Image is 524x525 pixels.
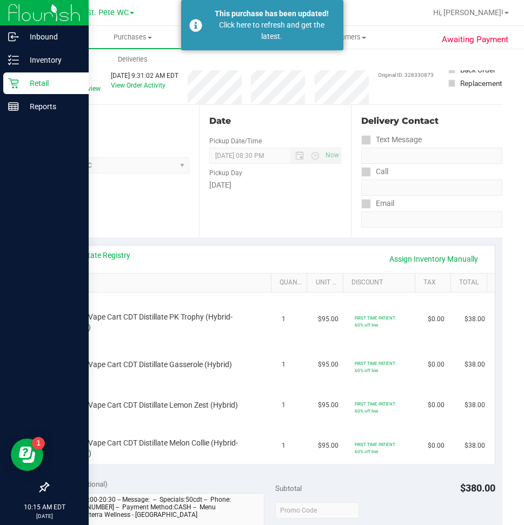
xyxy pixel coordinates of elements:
div: Replacement [460,78,502,89]
iframe: Resource center unread badge [32,437,45,450]
a: Discount [351,278,410,287]
a: Purchases [26,26,240,49]
span: Awaiting Payment [442,34,508,46]
span: Hi, [PERSON_NAME]! [433,8,503,17]
span: FT 1g Vape Cart CDT Distillate Lemon Zest (Hybrid) [68,400,238,410]
inline-svg: Reports [8,101,19,112]
a: View Order Activity [111,82,165,89]
span: $38.00 [465,314,485,324]
a: Customers [240,26,453,49]
iframe: Resource center [11,438,43,471]
span: 1 [282,360,286,370]
span: 1 [282,314,286,324]
span: FT 1g Vape Cart CDT Distillate PK Trophy (Hybrid-Indica) [68,312,254,333]
span: FIRST TIME PATIENT: 60% off line [355,315,396,328]
p: Original ID: 328330873 [378,71,439,79]
span: $38.00 [465,400,485,410]
span: Customers [240,32,453,42]
span: 1 [282,441,286,451]
p: Retail [19,77,84,90]
span: $95.00 [318,441,339,451]
label: Pickup Date/Time [209,136,262,146]
a: Unit Price [316,278,339,287]
span: $38.00 [465,360,485,370]
span: $380.00 [460,482,495,494]
div: [DATE] [209,180,341,191]
a: Tax [423,278,447,287]
a: Quantity [280,278,303,287]
p: [DATE] [5,512,84,520]
span: $0.00 [428,360,445,370]
label: Email [361,196,394,211]
span: FIRST TIME PATIENT: 60% off line [355,442,396,454]
a: Assign Inventory Manually [382,250,485,268]
span: FIRST TIME PATIENT: 60% off line [355,401,396,414]
span: FIRST TIME PATIENT: 60% off line [355,361,396,373]
inline-svg: Inventory [8,55,19,65]
a: View State Registry [65,250,130,261]
inline-svg: Inbound [8,31,19,42]
div: This purchase has been updated! [208,8,335,19]
span: $0.00 [428,314,445,324]
span: Deliveries [103,55,162,64]
label: Call [361,164,388,180]
label: Pickup Day [209,168,242,178]
div: Location [48,115,189,128]
label: Text Message [361,132,422,148]
p: 10:15 AM EDT [5,502,84,512]
div: Date [209,115,341,128]
span: $95.00 [318,360,339,370]
span: $38.00 [465,441,485,451]
a: SKU [64,278,267,287]
span: $95.00 [318,400,339,410]
inline-svg: Retail [8,78,19,89]
span: St. Pete WC [87,8,129,17]
p: Reports [19,100,84,113]
span: $0.00 [428,400,445,410]
input: Format: (999) 999-9999 [361,148,502,164]
input: Format: (999) 999-9999 [361,180,502,196]
span: 1 [282,400,286,410]
a: Total [459,278,482,287]
span: FT 1g Vape Cart CDT Distillate Gasserole (Hybrid) [68,360,232,370]
span: Purchases [26,32,240,42]
div: [DATE] 9:31:02 AM EDT [111,71,178,81]
span: FT 1g Vape Cart CDT Distillate Melon Collie (Hybrid-Sativa) [68,438,254,458]
div: Delivery Contact [361,115,502,128]
span: Subtotal [275,484,302,493]
p: Inbound [19,30,84,43]
p: Inventory [19,54,84,67]
span: $0.00 [428,441,445,451]
div: Click here to refresh and get the latest. [208,19,335,42]
input: Promo Code [275,502,359,519]
a: Deliveries [26,48,240,71]
span: $95.00 [318,314,339,324]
